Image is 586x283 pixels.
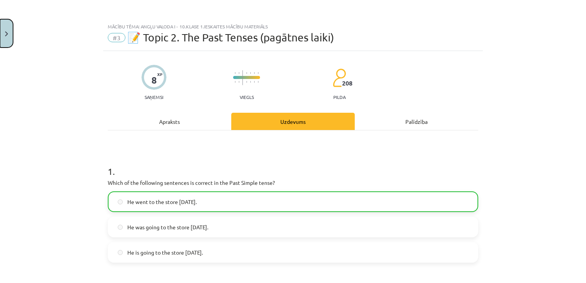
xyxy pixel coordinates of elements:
h1: 1 . [108,153,478,176]
span: He went to the store [DATE]. [127,198,197,206]
img: icon-close-lesson-0947bae3869378f0d4975bcd49f059093ad1ed9edebbc8119c70593378902aed.svg [5,31,8,36]
span: 208 [342,80,352,87]
input: He was going to the store [DATE]. [118,225,123,230]
img: icon-short-line-57e1e144782c952c97e751825c79c345078a6d821885a25fce030b3d8c18986b.svg [246,81,247,83]
div: Mācību tēma: Angļu valoda i - 10.klase 1.ieskaites mācību materiāls [108,24,478,29]
img: icon-long-line-d9ea69661e0d244f92f715978eff75569469978d946b2353a9bb055b3ed8787d.svg [242,70,243,85]
img: icon-short-line-57e1e144782c952c97e751825c79c345078a6d821885a25fce030b3d8c18986b.svg [250,72,251,74]
img: icon-short-line-57e1e144782c952c97e751825c79c345078a6d821885a25fce030b3d8c18986b.svg [239,81,239,83]
div: 8 [151,75,157,86]
p: Which of the following sentences is correct in the Past Simple tense? [108,179,478,187]
span: XP [157,72,162,76]
span: He is going to the store [DATE]. [127,248,203,257]
div: Uzdevums [231,113,355,130]
img: students-c634bb4e5e11cddfef0936a35e636f08e4e9abd3cc4e673bd6f9a4125e45ecb1.svg [333,68,346,87]
span: #3 [108,33,125,42]
div: Palīdzība [355,113,478,130]
img: icon-short-line-57e1e144782c952c97e751825c79c345078a6d821885a25fce030b3d8c18986b.svg [239,72,239,74]
p: Viegls [240,94,254,100]
img: icon-short-line-57e1e144782c952c97e751825c79c345078a6d821885a25fce030b3d8c18986b.svg [250,81,251,83]
input: He is going to the store [DATE]. [118,250,123,255]
p: pilda [333,94,346,100]
div: Apraksts [108,113,231,130]
span: 📝 Topic 2. The Past Tenses (pagātnes laiki) [127,31,334,44]
img: icon-short-line-57e1e144782c952c97e751825c79c345078a6d821885a25fce030b3d8c18986b.svg [246,72,247,74]
p: Saņemsi [142,94,166,100]
input: He went to the store [DATE]. [118,199,123,204]
span: He was going to the store [DATE]. [127,223,208,231]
